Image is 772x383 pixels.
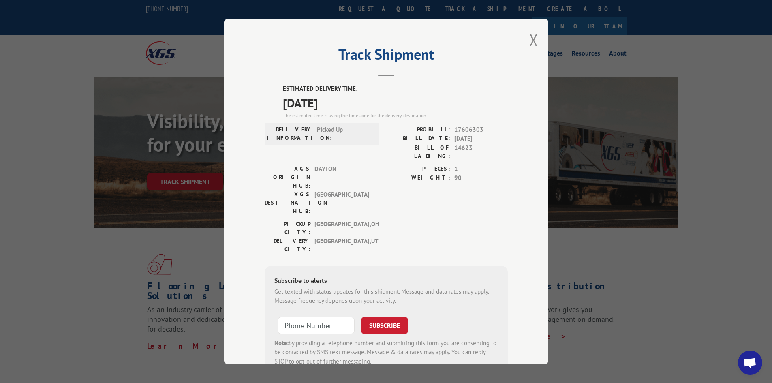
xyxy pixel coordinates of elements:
[265,49,508,64] h2: Track Shipment
[314,237,369,254] span: [GEOGRAPHIC_DATA] , UT
[278,317,355,334] input: Phone Number
[738,351,762,375] div: Open chat
[283,94,508,112] span: [DATE]
[386,125,450,135] label: PROBILL:
[386,173,450,183] label: WEIGHT:
[314,190,369,216] span: [GEOGRAPHIC_DATA]
[274,276,498,287] div: Subscribe to alerts
[265,220,310,237] label: PICKUP CITY:
[454,125,508,135] span: 17606303
[454,134,508,143] span: [DATE]
[265,190,310,216] label: XGS DESTINATION HUB:
[283,84,508,94] label: ESTIMATED DELIVERY TIME:
[314,220,369,237] span: [GEOGRAPHIC_DATA] , OH
[314,165,369,190] span: DAYTON
[454,173,508,183] span: 90
[529,29,538,51] button: Close modal
[283,112,508,119] div: The estimated time is using the time zone for the delivery destination.
[317,125,372,142] span: Picked Up
[274,339,289,347] strong: Note:
[265,165,310,190] label: XGS ORIGIN HUB:
[265,237,310,254] label: DELIVERY CITY:
[267,125,313,142] label: DELIVERY INFORMATION:
[454,165,508,174] span: 1
[386,165,450,174] label: PIECES:
[274,287,498,306] div: Get texted with status updates for this shipment. Message and data rates may apply. Message frequ...
[454,143,508,160] span: 14623
[274,339,498,366] div: by providing a telephone number and submitting this form you are consenting to be contacted by SM...
[361,317,408,334] button: SUBSCRIBE
[386,134,450,143] label: BILL DATE:
[386,143,450,160] label: BILL OF LADING:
